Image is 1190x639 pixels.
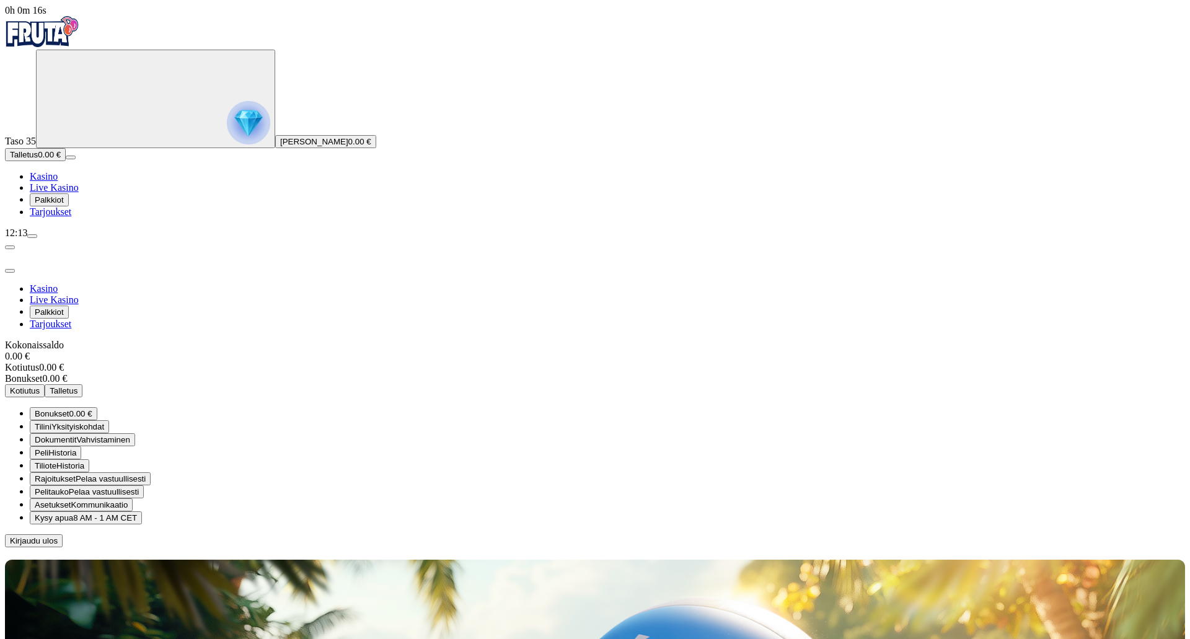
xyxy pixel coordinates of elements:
span: Peli [35,448,48,457]
span: Taso 35 [5,136,36,146]
a: Fruta [5,38,79,49]
button: Kirjaudu ulos [5,534,63,547]
span: Tilini [35,422,51,431]
span: Dokumentit [35,435,76,444]
button: 777 iconPeliHistoria [30,446,81,459]
span: Bonukset [35,409,69,418]
span: Kommunikaatio [71,500,128,509]
span: Kirjaudu ulos [10,536,58,545]
button: chevron-left icon [5,245,15,249]
span: Palkkiot [35,307,64,317]
a: Live Kasino [30,294,79,305]
span: Rajoitukset [35,474,76,483]
a: Live Kasino [30,182,79,193]
a: Tarjoukset [30,319,71,329]
div: 0.00 € [5,373,1185,384]
button: Palkkiot [30,193,69,206]
span: Kotiutus [10,386,40,395]
nav: Main menu [5,171,1185,218]
span: Kysy apua [35,513,73,522]
span: 8 AM - 1 AM CET [73,513,137,522]
span: Vahvistaminen [76,435,130,444]
nav: Main menu [5,283,1185,330]
button: chat iconKysy apua8 AM - 1 AM CET [30,511,142,524]
span: Palkkiot [35,195,64,205]
div: 0.00 € [5,362,1185,373]
span: Kotiutus [5,362,39,372]
button: user iconTiliniYksityiskohdat [30,420,109,433]
span: Talletus [10,150,38,159]
a: Kasino [30,283,58,294]
button: info iconAsetuksetKommunikaatio [30,498,133,511]
span: Asetukset [35,500,71,509]
button: [PERSON_NAME]0.00 € [275,135,376,148]
button: smiley iconBonukset0.00 € [30,407,97,420]
button: menu [27,234,37,238]
button: credit-card iconTilioteHistoria [30,459,89,472]
button: close [5,269,15,273]
button: doc iconDokumentitVahvistaminen [30,433,135,446]
button: menu [66,156,76,159]
span: 0.00 € [38,150,61,159]
span: Historia [48,448,76,457]
span: 12:13 [5,227,27,238]
button: limits iconRajoituksetPelaa vastuullisesti [30,472,151,485]
div: 0.00 € [5,351,1185,362]
div: Kokonaissaldo [5,340,1185,362]
span: Pelitauko [35,487,69,496]
span: [PERSON_NAME] [280,137,348,146]
span: Bonukset [5,373,42,384]
button: reward progress [36,50,275,148]
img: reward progress [227,101,270,144]
button: Talletus [45,384,82,397]
button: Talletusplus icon0.00 € [5,148,66,161]
span: Pelaa vastuullisesti [69,487,139,496]
span: 0.00 € [348,137,371,146]
span: Talletus [50,386,77,395]
span: Yksityiskohdat [51,422,104,431]
span: Tiliote [35,461,56,470]
button: Palkkiot [30,306,69,319]
a: Tarjoukset [30,206,71,217]
span: 0.00 € [69,409,92,418]
img: Fruta [5,16,79,47]
span: user session time [5,5,46,15]
span: Historia [56,461,84,470]
button: Kotiutus [5,384,45,397]
button: clock iconPelitaukoPelaa vastuullisesti [30,485,144,498]
a: Kasino [30,171,58,182]
nav: Primary [5,16,1185,218]
span: Pelaa vastuullisesti [76,474,146,483]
